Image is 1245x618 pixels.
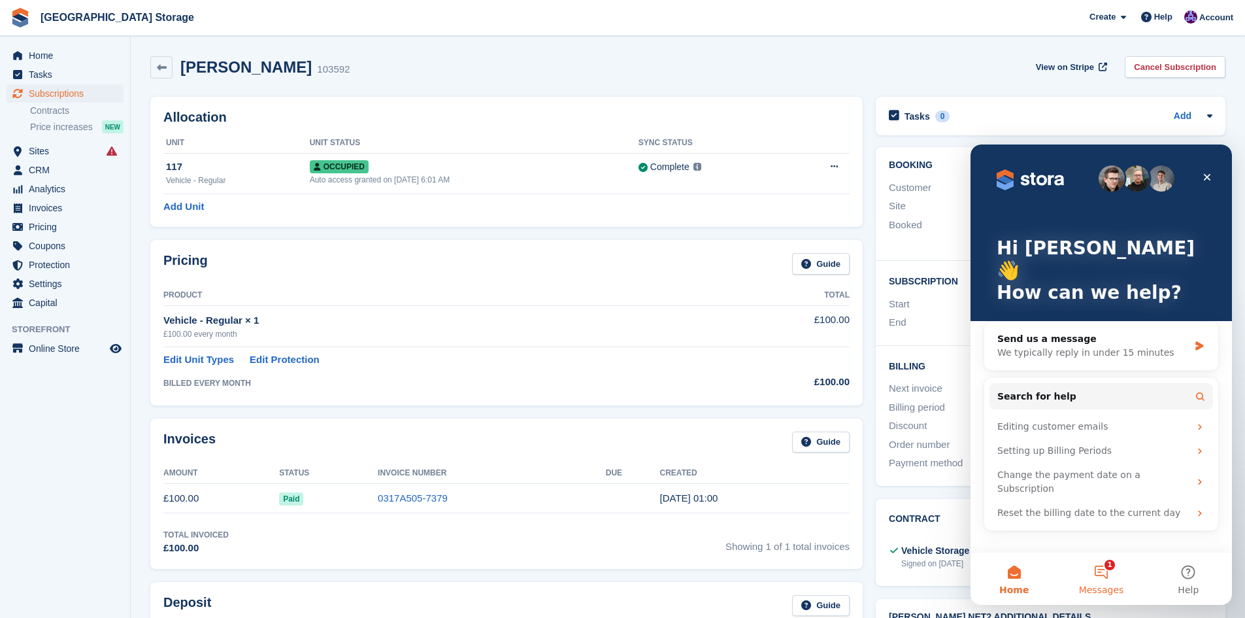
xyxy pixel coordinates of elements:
div: £100.00 every month [163,328,723,340]
h2: Allocation [163,110,850,125]
i: Smart entry sync failures have occurred [107,146,117,156]
span: Sites [29,142,107,160]
div: Auto access granted on [DATE] 6:01 AM [310,174,639,186]
div: Start [889,297,1050,312]
th: Invoice Number [378,463,606,484]
div: Vehicle Storage Agreement [901,544,1020,558]
a: menu [7,142,124,160]
span: Storefront [12,323,130,336]
a: menu [7,84,124,103]
span: Capital [29,294,107,312]
td: £100.00 [723,305,850,347]
th: Total [723,285,850,306]
h2: Subscription [889,274,1212,287]
div: End [889,315,1050,330]
span: Online Store [29,339,107,358]
a: Edit Protection [250,352,320,368]
span: Showing 1 of 1 total invoices [725,529,850,556]
time: 2025-08-27 00:00:12 UTC [660,492,718,504]
th: Created [660,463,850,484]
div: Discount [889,419,1050,434]
th: Due [606,463,660,484]
span: Help [1154,10,1172,24]
a: Guide [792,432,850,453]
div: Next invoice [889,381,1050,396]
h2: Tasks [905,111,930,122]
a: menu [7,161,124,179]
span: Settings [29,275,107,293]
span: Coupons [29,237,107,255]
h2: Booking [889,160,1212,171]
span: CRM [29,161,107,179]
span: Protection [29,256,107,274]
div: Payment method [889,456,1050,471]
a: Preview store [108,341,124,356]
div: Signed on [DATE] [901,558,1020,570]
span: View on Stripe [1036,61,1094,74]
img: icon-info-grey-7440780725fd019a000dd9b08b2336e03edf1995a4989e88bcd33f0948082b44.svg [693,163,701,171]
div: £100.00 [163,541,229,556]
a: menu [7,275,124,293]
h2: Pricing [163,253,208,275]
div: Vehicle - Regular [166,175,310,186]
span: Create [1089,10,1116,24]
a: menu [7,199,124,217]
h2: Invoices [163,432,216,453]
a: Guide [792,253,850,275]
div: 103592 [317,62,350,77]
div: Complete [650,160,689,174]
div: 0 [935,111,950,122]
a: Price increases NEW [30,120,124,134]
a: Edit Unit Types [163,352,234,368]
div: Site [889,199,1050,214]
a: [GEOGRAPHIC_DATA] Storage [35,7,199,28]
th: Unit Status [310,133,639,154]
a: menu [7,256,124,274]
th: Status [279,463,378,484]
span: Invoices [29,199,107,217]
th: Unit [163,133,310,154]
a: menu [7,65,124,84]
img: stora-icon-8386f47178a22dfd0bd8f6a31ec36ba5ce8667c1dd55bd0f319d3a0aa187defe.svg [10,8,30,27]
h2: Contract [889,512,940,534]
a: menu [7,218,124,236]
a: View on Stripe [1031,56,1110,78]
span: Subscriptions [29,84,107,103]
th: Amount [163,463,279,484]
iframe: Intercom live chat [971,145,1232,605]
span: Tasks [29,65,107,84]
h2: [PERSON_NAME] [180,58,312,76]
th: Sync Status [639,133,786,154]
div: Booked [889,218,1050,245]
img: Hollie Harvey [1184,10,1197,24]
span: Account [1199,11,1233,24]
a: Add [1174,109,1191,124]
a: Guide [792,595,850,617]
div: 117 [166,160,310,175]
div: £100.00 [723,375,850,390]
td: £100.00 [163,484,279,513]
div: Billing period [889,400,1050,415]
div: BILLED EVERY MONTH [163,377,723,389]
a: menu [7,46,124,65]
span: Paid [279,492,303,506]
div: Order number [889,438,1050,453]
